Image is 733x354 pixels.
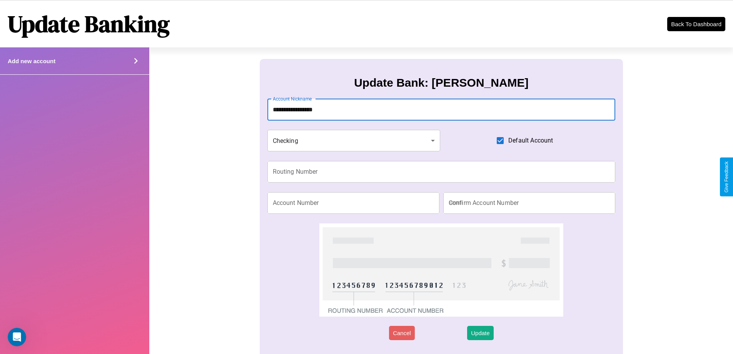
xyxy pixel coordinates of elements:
button: Cancel [389,326,415,340]
span: Default Account [508,136,553,145]
label: Account Nickname [273,96,312,102]
button: Back To Dashboard [667,17,725,31]
h1: Update Banking [8,8,170,40]
div: Give Feedback [724,161,729,193]
h3: Update Bank: [PERSON_NAME] [354,76,528,89]
button: Update [467,326,493,340]
h4: Add new account [8,58,55,64]
div: Checking [267,130,441,151]
img: check [319,223,563,317]
iframe: Intercom live chat [8,328,26,346]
